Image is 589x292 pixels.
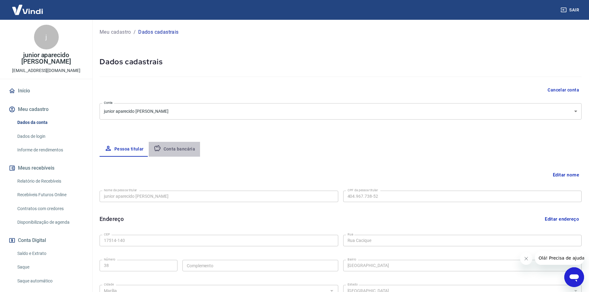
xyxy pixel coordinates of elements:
[7,234,85,247] button: Conta Digital
[100,103,582,120] div: junior aparecido [PERSON_NAME]
[7,84,85,98] a: Início
[15,216,85,229] a: Disponibilização de agenda
[104,232,110,237] label: CEP
[104,188,137,193] label: Nome da pessoa titular
[138,28,178,36] p: Dados cadastrais
[104,282,114,287] label: Cidade
[15,144,85,156] a: Informe de rendimentos
[100,28,131,36] a: Meu cadastro
[100,215,124,223] h6: Endereço
[15,247,85,260] a: Saldo e Extrato
[550,169,582,181] button: Editar nome
[134,28,136,36] p: /
[15,116,85,129] a: Dados da conta
[535,251,584,265] iframe: Mensagem da empresa
[100,142,149,157] button: Pessoa titular
[348,188,378,193] label: CPF da pessoa titular
[7,103,85,116] button: Meu cadastro
[15,202,85,215] a: Contratos com credores
[15,275,85,287] a: Saque automático
[34,25,59,49] div: j
[15,130,85,143] a: Dados de login
[4,4,52,9] span: Olá! Precisa de ajuda?
[15,261,85,273] a: Saque
[15,175,85,188] a: Relatório de Recebíveis
[100,57,582,67] h5: Dados cadastrais
[542,213,582,225] button: Editar endereço
[12,67,80,74] p: [EMAIL_ADDRESS][DOMAIN_NAME]
[104,100,113,105] label: Conta
[348,232,353,237] label: Rua
[5,52,87,65] p: junior aparecido [PERSON_NAME]
[7,161,85,175] button: Meus recebíveis
[564,267,584,287] iframe: Botão para abrir a janela de mensagens
[104,257,115,262] label: Número
[520,252,532,265] iframe: Fechar mensagem
[15,188,85,201] a: Recebíveis Futuros Online
[348,282,358,287] label: Estado
[149,142,200,157] button: Conta bancária
[545,84,582,96] button: Cancelar conta
[559,4,582,16] button: Sair
[348,257,356,262] label: Bairro
[7,0,48,19] img: Vindi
